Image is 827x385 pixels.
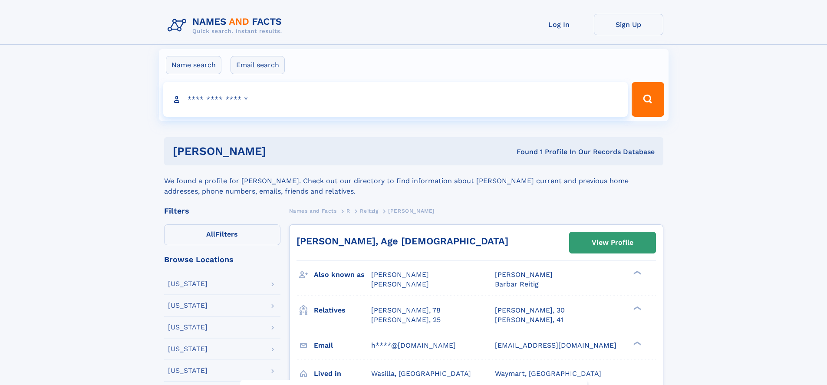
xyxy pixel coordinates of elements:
a: [PERSON_NAME], 30 [495,306,565,315]
label: Filters [164,224,280,245]
a: R [346,205,350,216]
span: Waymart, [GEOGRAPHIC_DATA] [495,369,601,378]
div: [US_STATE] [168,280,208,287]
div: [US_STATE] [168,324,208,331]
span: [PERSON_NAME] [495,270,553,279]
div: Found 1 Profile In Our Records Database [391,147,655,157]
a: Log In [524,14,594,35]
span: [EMAIL_ADDRESS][DOMAIN_NAME] [495,341,616,349]
div: ❯ [631,305,642,311]
label: Name search [166,56,221,74]
div: ❯ [631,340,642,346]
div: ❯ [631,270,642,276]
span: Wasilla, [GEOGRAPHIC_DATA] [371,369,471,378]
span: [PERSON_NAME] [388,208,435,214]
a: Sign Up [594,14,663,35]
a: View Profile [570,232,656,253]
input: search input [163,82,628,117]
div: Browse Locations [164,256,280,263]
span: [PERSON_NAME] [371,280,429,288]
span: All [206,230,215,238]
div: [US_STATE] [168,302,208,309]
a: Reitzig [360,205,378,216]
div: Filters [164,207,280,215]
a: Names and Facts [289,205,337,216]
div: [US_STATE] [168,346,208,352]
a: [PERSON_NAME], 41 [495,315,563,325]
button: Search Button [632,82,664,117]
a: [PERSON_NAME], 78 [371,306,441,315]
label: Email search [231,56,285,74]
a: [PERSON_NAME], 25 [371,315,441,325]
h3: Email [314,338,371,353]
span: R [346,208,350,214]
a: [PERSON_NAME], Age [DEMOGRAPHIC_DATA] [297,236,508,247]
div: We found a profile for [PERSON_NAME]. Check out our directory to find information about [PERSON_N... [164,165,663,197]
span: Barbar Reitig [495,280,539,288]
span: [PERSON_NAME] [371,270,429,279]
img: Logo Names and Facts [164,14,289,37]
div: [US_STATE] [168,367,208,374]
h3: Relatives [314,303,371,318]
h3: Lived in [314,366,371,381]
h1: [PERSON_NAME] [173,146,392,157]
span: Reitzig [360,208,378,214]
div: View Profile [592,233,633,253]
h3: Also known as [314,267,371,282]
